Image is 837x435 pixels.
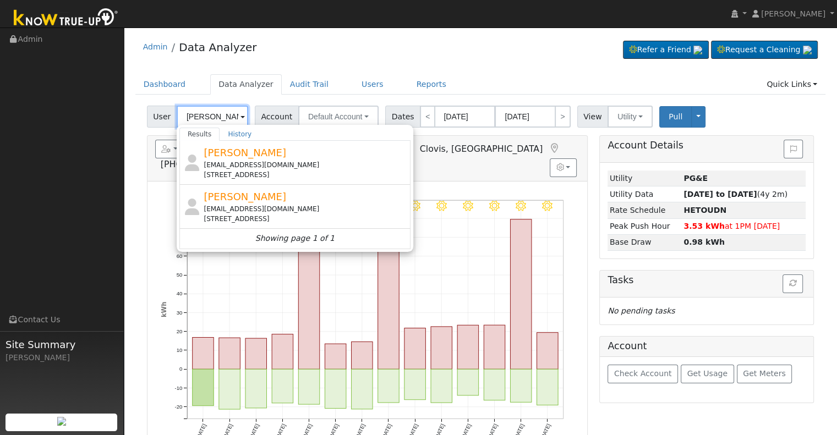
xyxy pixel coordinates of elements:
text: 40 [176,290,182,296]
input: Select a User [177,106,248,128]
rect: onclick="" [219,369,240,409]
td: Rate Schedule [608,202,681,218]
span: (4y 2m) [683,190,787,199]
rect: onclick="" [351,369,373,409]
img: retrieve [57,417,66,426]
button: Refresh [783,274,803,293]
text: 30 [176,309,182,315]
text: kWh [160,301,167,317]
rect: onclick="" [537,333,559,370]
rect: onclick="" [272,369,293,403]
rect: onclick="" [404,369,426,400]
rect: onclick="" [192,337,214,369]
a: Results [179,128,220,141]
a: Data Analyzer [210,74,282,95]
a: Refer a Friend [623,41,709,59]
text: -10 [174,385,182,391]
td: at 1PM [DATE] [682,218,806,234]
a: Reports [408,74,455,95]
rect: onclick="" [484,325,505,369]
text: 50 [176,272,182,278]
td: Peak Push Hour [608,218,681,234]
rect: onclick="" [510,219,532,370]
rect: onclick="" [404,328,426,369]
td: Base Draw [608,234,681,250]
div: [PERSON_NAME] [6,352,118,364]
i: 8/08 - Clear [436,201,447,211]
i: 8/07 - Clear [410,201,420,211]
text: 20 [176,328,182,334]
text: -20 [174,404,182,410]
td: Utility [608,170,681,186]
a: Map [548,143,560,154]
span: [PHONE_NUMBER] [161,159,240,169]
button: Default Account [298,106,379,128]
img: retrieve [803,46,812,54]
a: > [555,106,570,128]
rect: onclick="" [192,369,214,405]
button: Get Usage [681,365,734,383]
rect: onclick="" [378,369,400,403]
strong: [DATE] to [DATE] [683,190,757,199]
rect: onclick="" [325,344,346,369]
i: 8/11 - Clear [516,201,526,211]
rect: onclick="" [272,334,293,370]
button: Get Meters [737,365,792,383]
img: Know True-Up [8,6,124,31]
span: [PERSON_NAME] [204,147,286,158]
img: retrieve [693,46,702,54]
h5: Account Details [608,140,806,151]
a: Users [353,74,392,95]
button: Pull [659,106,692,128]
rect: onclick="" [457,369,479,395]
rect: onclick="" [298,369,320,404]
rect: onclick="" [245,369,267,408]
rect: onclick="" [325,369,346,408]
div: [EMAIL_ADDRESS][DOMAIN_NAME] [204,204,408,214]
a: Dashboard [135,74,194,95]
span: View [577,106,609,128]
a: Request a Cleaning [711,41,818,59]
div: [EMAIL_ADDRESS][DOMAIN_NAME] [204,160,408,170]
rect: onclick="" [431,369,452,403]
text: 60 [176,253,182,259]
span: Account [255,106,299,128]
span: Dates [385,106,420,128]
rect: onclick="" [378,240,400,369]
i: Showing page 1 of 1 [255,233,335,244]
span: [PERSON_NAME] [204,191,286,202]
button: Utility [608,106,653,128]
rect: onclick="" [351,342,373,369]
a: Login As (last 04/27/2024 12:25:26 PM) [402,143,414,154]
div: [STREET_ADDRESS] [204,170,408,180]
strong: J [683,206,726,214]
span: Get Meters [743,369,786,378]
rect: onclick="" [484,369,505,400]
i: No pending tasks [608,306,675,315]
strong: ID: 12508974, authorized: 07/14/23 [683,174,708,183]
h5: Tasks [608,274,806,286]
a: Quick Links [758,74,825,95]
a: Admin [143,42,168,51]
rect: onclick="" [431,327,452,369]
a: History [220,128,260,141]
i: 8/09 - Clear [463,201,473,211]
rect: onclick="" [298,243,320,369]
text: 10 [176,347,182,353]
span: Pull [669,112,682,121]
i: 8/10 - Clear [489,201,500,211]
a: < [420,106,435,128]
span: Site Summary [6,337,118,352]
button: Check Account [608,365,678,383]
a: Data Analyzer [179,41,256,54]
strong: 0.98 kWh [683,238,725,246]
div: [STREET_ADDRESS] [204,214,408,224]
a: Audit Trail [282,74,337,95]
rect: onclick="" [510,369,532,402]
td: Utility Data [608,186,681,202]
button: Issue History [784,140,803,158]
i: 8/12 - Clear [542,201,552,211]
text: 0 [179,366,182,372]
rect: onclick="" [245,338,267,369]
strong: 3.53 kWh [683,222,725,230]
